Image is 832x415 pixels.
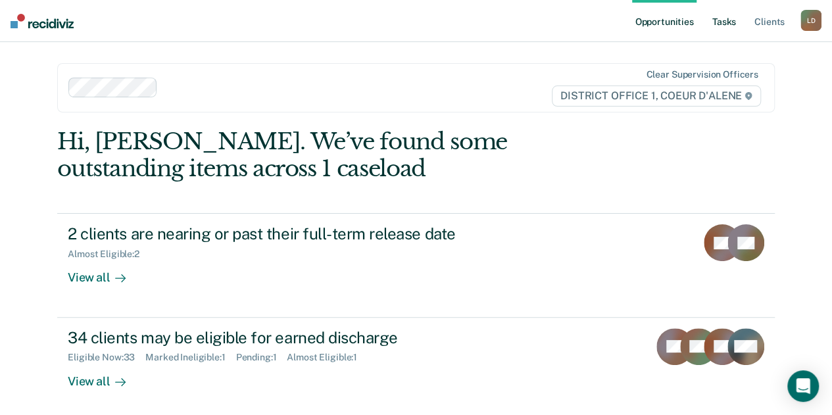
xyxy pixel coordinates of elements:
div: Hi, [PERSON_NAME]. We’ve found some outstanding items across 1 caseload [57,128,631,182]
div: Open Intercom Messenger [787,370,819,402]
a: 2 clients are nearing or past their full-term release dateAlmost Eligible:2View all [57,213,775,317]
div: Eligible Now : 33 [68,352,145,363]
div: Almost Eligible : 1 [287,352,368,363]
div: Marked Ineligible : 1 [145,352,235,363]
img: Recidiviz [11,14,74,28]
div: View all [68,363,141,389]
div: Clear supervision officers [646,69,758,80]
div: Almost Eligible : 2 [68,249,150,260]
div: View all [68,260,141,285]
div: 34 clients may be eligible for earned discharge [68,328,529,347]
div: 2 clients are nearing or past their full-term release date [68,224,529,243]
button: LD [800,10,821,31]
div: L D [800,10,821,31]
span: DISTRICT OFFICE 1, COEUR D'ALENE [552,85,761,107]
div: Pending : 1 [236,352,287,363]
